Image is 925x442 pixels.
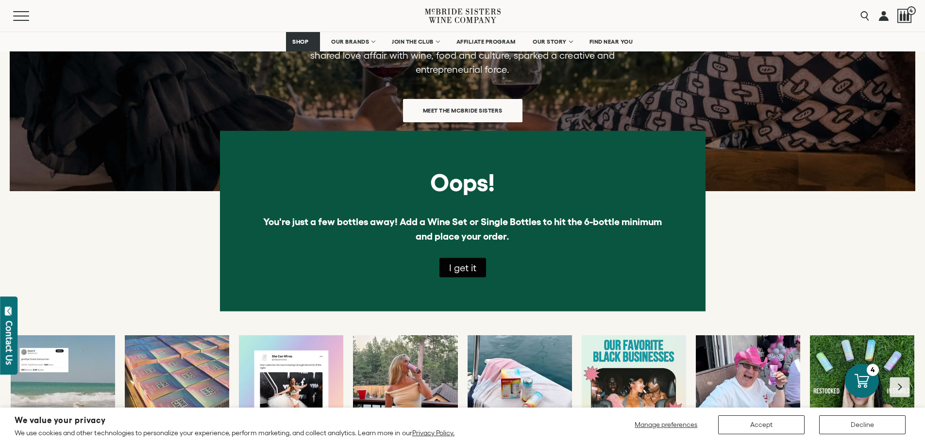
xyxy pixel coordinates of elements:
div: Contact Us [4,321,14,365]
a: SHOP [286,32,320,51]
div: Oops! [254,164,672,200]
a: OUR BRANDS [325,32,381,51]
a: FIND NEAR YOU [583,32,639,51]
span: Manage preferences [635,421,697,428]
h6: Follow us [77,225,848,233]
button: Manage preferences [629,415,704,434]
a: smiling bc our wines have been restocked in stores👀 yes you heard that right... [810,335,914,439]
button: Accept [718,415,805,434]
a: OUR STORY [526,32,578,51]
span: SHOP [292,38,309,45]
a: AFFILIATE PROGRAM [450,32,522,51]
button: Decline [819,415,906,434]
a: if you don’t know, now you know 🛍️ wrapping up Black Business month by putt... [582,335,686,439]
span: 4 [907,6,916,15]
p: We use cookies and other technologies to personalize your experience, perform marketing, and coll... [15,428,454,437]
span: AFFILIATE PROGRAM [456,38,516,45]
span: OUR STORY [533,38,567,45]
a: every boat day needs a good spritz, & we’ve got the just the one 🥂 grateful ... [468,335,572,439]
button: Next slide [890,377,910,397]
div: 4 [867,364,879,376]
h2: We value your privacy [15,416,454,425]
a: Dare we say our wines are…award winning??🤯 pick up your trophy 🏆 Target, W... [239,335,343,439]
a: cue the tears...... [11,335,115,439]
a: swipe to see what happens when SHE CAN comes to the lake 🚤 🫧🥂🪩 checking ... [353,335,457,439]
span: OUR BRANDS [331,38,369,45]
button: I get it [439,258,486,278]
a: We’re BACK baby🌟 restocked & ready to rumble🪩 brighter cans, & even MORE d... [125,335,229,439]
a: JOIN THE CLUB [386,32,445,51]
span: Meet the McBride Sisters [406,101,520,120]
span: JOIN THE CLUB [392,38,434,45]
a: Even the dad’s want to be a part of @chappellroan ‘s pink pony club🤠👢 & w... [696,335,800,439]
a: Privacy Policy. [412,429,454,437]
a: Meet the McBride Sisters [403,99,522,122]
span: FIND NEAR YOU [589,38,633,45]
li: You're just a few bottles away! Add a Wine Set or Single Bottles to hit the 6-bottle minimum and ... [254,215,672,244]
button: Mobile Menu Trigger [13,11,48,21]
